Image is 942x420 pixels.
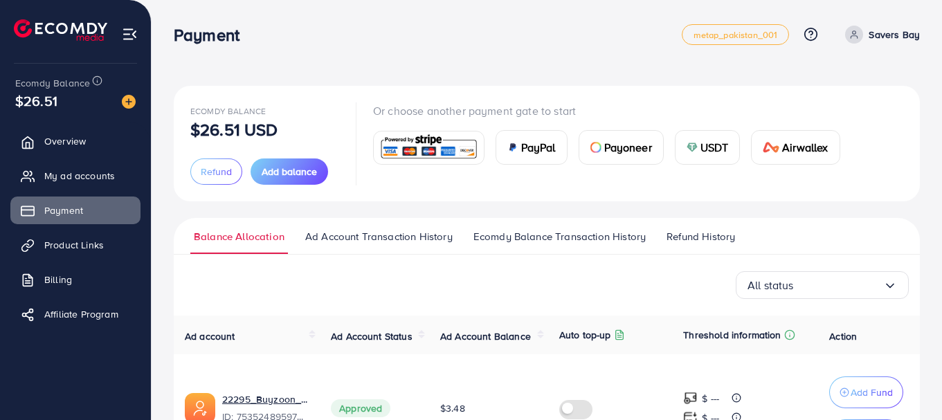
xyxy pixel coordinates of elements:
img: card [507,142,518,153]
span: Approved [331,399,390,417]
input: Search for option [794,275,883,296]
span: All status [748,275,794,296]
p: Savers Bay [869,26,920,43]
img: top-up amount [683,391,698,405]
span: Refund History [667,229,735,244]
div: Search for option [736,271,909,299]
a: Savers Bay [840,26,920,44]
span: Ecomdy Balance [15,76,90,90]
button: Add Fund [829,376,903,408]
img: card [687,142,698,153]
span: metap_pakistan_001 [694,30,778,39]
span: Refund [201,165,232,179]
span: Ad Account Status [331,329,413,343]
p: Or choose another payment gate to start [373,102,851,119]
span: My ad accounts [44,169,115,183]
span: Billing [44,273,72,286]
button: Add balance [251,158,328,185]
img: image [122,95,136,109]
iframe: Chat [883,358,932,410]
img: card [763,142,779,153]
p: Add Fund [851,384,893,401]
span: Ad account [185,329,235,343]
a: Billing [10,266,141,293]
img: logo [14,19,107,41]
button: Refund [190,158,242,185]
span: Payment [44,203,83,217]
span: $26.51 [15,91,57,111]
span: Airwallex [782,139,828,156]
span: Overview [44,134,86,148]
a: Product Links [10,231,141,259]
span: Add balance [262,165,317,179]
a: My ad accounts [10,162,141,190]
h3: Payment [174,25,251,45]
a: card [373,131,484,165]
p: $26.51 USD [190,121,278,138]
span: Affiliate Program [44,307,118,321]
a: Affiliate Program [10,300,141,328]
span: Ecomdy Balance Transaction History [473,229,646,244]
span: Ecomdy Balance [190,105,266,117]
img: card [378,133,480,163]
span: Product Links [44,238,104,252]
span: PayPal [521,139,556,156]
p: $ --- [702,390,719,407]
span: Action [829,329,857,343]
span: $3.48 [440,401,465,415]
span: Ad Account Transaction History [305,229,453,244]
span: Ad Account Balance [440,329,531,343]
a: cardAirwallex [751,130,840,165]
span: Payoneer [604,139,652,156]
span: USDT [700,139,729,156]
a: Payment [10,197,141,224]
a: cardUSDT [675,130,741,165]
a: metap_pakistan_001 [682,24,790,45]
a: Overview [10,127,141,155]
a: cardPayoneer [579,130,664,165]
a: 22295_Buyzoon_1754436876148 [222,392,309,406]
a: cardPayPal [496,130,568,165]
span: Balance Allocation [194,229,284,244]
img: card [590,142,601,153]
img: menu [122,26,138,42]
p: Auto top-up [559,327,611,343]
p: Threshold information [683,327,781,343]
